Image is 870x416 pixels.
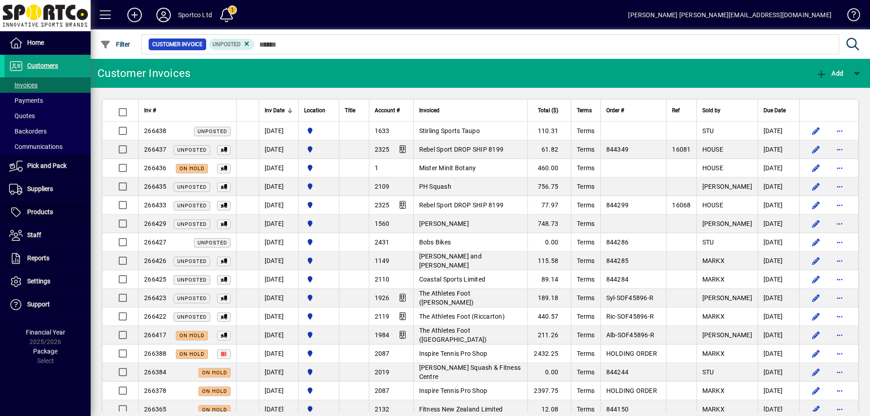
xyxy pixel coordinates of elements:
[304,182,333,191] span: Sportco Ltd Warehouse
[9,112,35,120] span: Quotes
[5,224,91,247] a: Staff
[702,146,723,153] span: HOUSE
[702,406,725,413] span: MARKX
[577,183,594,190] span: Terms
[419,164,476,172] span: Mister Minit Botany
[27,231,41,239] span: Staff
[606,201,629,209] span: 844299
[100,41,130,48] span: Filter
[702,387,725,394] span: MARKX
[304,237,333,247] span: Sportco Ltd Warehouse
[809,272,823,287] button: Edit
[144,406,167,413] span: 266365
[375,294,390,301] span: 1926
[672,146,691,153] span: 16081
[304,144,333,154] span: Sportco Ltd Warehouse
[758,270,799,289] td: [DATE]
[198,240,227,246] span: Unposted
[259,140,298,159] td: [DATE]
[144,276,167,283] span: 266425
[144,201,167,209] span: 266433
[606,105,624,115] span: Order #
[27,254,49,262] span: Reports
[702,257,725,264] span: MARKX
[27,301,50,308] span: Support
[304,293,333,303] span: Sportco Ltd Warehouse
[419,253,482,269] span: [PERSON_NAME] and [PERSON_NAME]
[758,140,799,159] td: [DATE]
[375,368,390,376] span: 2019
[832,272,847,287] button: More options
[375,406,390,413] span: 2132
[577,164,594,172] span: Terms
[144,127,167,134] span: 266438
[832,198,847,212] button: More options
[832,291,847,305] button: More options
[419,350,488,357] span: Inspire Tennis Pro Shop
[259,122,298,140] td: [DATE]
[606,146,629,153] span: 844349
[702,105,720,115] span: Sold by
[259,326,298,344] td: [DATE]
[702,368,714,376] span: STU
[702,105,752,115] div: Sold by
[527,177,571,196] td: 756.75
[527,140,571,159] td: 61.82
[832,216,847,231] button: More options
[304,256,333,266] span: Sportco Ltd Warehouse
[527,122,571,140] td: 110.31
[702,220,752,227] span: [PERSON_NAME]
[628,8,831,22] div: [PERSON_NAME] [PERSON_NAME][EMAIL_ADDRESS][DOMAIN_NAME]
[259,252,298,270] td: [DATE]
[606,406,629,413] span: 844150
[5,93,91,108] a: Payments
[809,198,823,212] button: Edit
[5,124,91,139] a: Backorders
[419,313,505,320] span: The Athletes Foot (Riccarton)
[259,159,298,177] td: [DATE]
[527,233,571,252] td: 0.00
[5,139,91,154] a: Communications
[179,351,204,357] span: On hold
[375,105,408,115] div: Account #
[304,274,333,284] span: Sportco Ltd Warehouse
[375,201,390,209] span: 2325
[814,65,846,81] button: Add
[304,367,333,377] span: Sportco Ltd Warehouse
[179,333,204,339] span: On hold
[832,235,847,249] button: More options
[577,350,594,357] span: Terms
[702,127,714,134] span: STU
[527,159,571,177] td: 460.00
[5,77,91,93] a: Invoices
[27,62,58,69] span: Customers
[144,164,167,172] span: 266436
[832,383,847,398] button: More options
[5,108,91,124] a: Quotes
[419,105,522,115] div: Invoiced
[577,257,594,264] span: Terms
[259,363,298,382] td: [DATE]
[577,127,594,134] span: Terms
[606,239,629,246] span: 844286
[606,368,629,376] span: 844244
[177,203,207,209] span: Unposted
[202,388,227,394] span: On hold
[209,38,255,50] mat-chip: Customer Invoice Status: Unposted
[758,159,799,177] td: [DATE]
[27,208,53,215] span: Products
[179,166,204,172] span: On hold
[144,313,167,320] span: 266422
[375,387,390,394] span: 2087
[606,331,655,339] span: Alb-SOF45896-R
[527,382,571,400] td: 2397.75
[702,276,725,283] span: MARKX
[809,142,823,157] button: Edit
[527,289,571,307] td: 189.18
[419,406,503,413] span: Fitness New Zealand Limited
[527,326,571,344] td: 211.26
[702,331,752,339] span: [PERSON_NAME]
[702,294,752,301] span: [PERSON_NAME]
[265,105,293,115] div: Inv Date
[809,179,823,194] button: Edit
